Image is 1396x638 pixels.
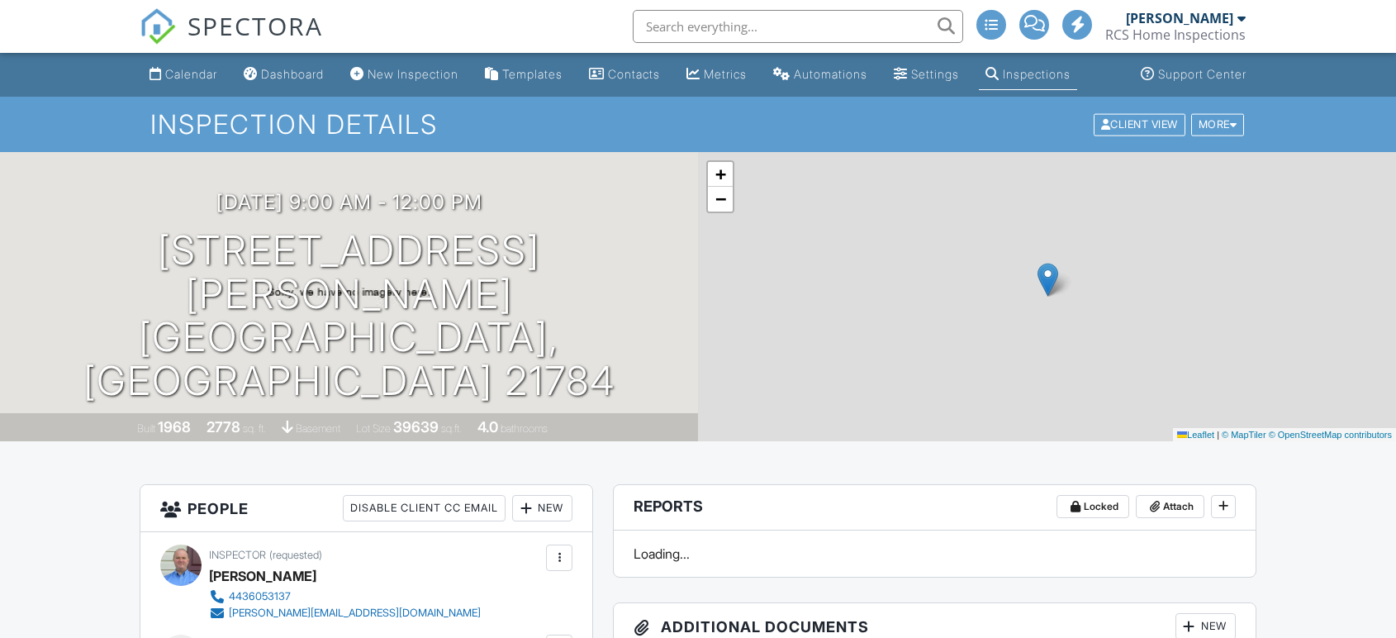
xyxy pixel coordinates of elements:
a: Calendar [143,60,224,90]
div: 1968 [158,418,191,436]
span: SPECTORA [188,8,323,43]
a: Automations (Advanced) [767,60,874,90]
div: 39639 [393,418,439,436]
h3: [DATE] 9:00 am - 12:00 pm [216,191,482,213]
div: [PERSON_NAME] [1126,10,1233,26]
div: Automations [794,67,867,81]
a: Metrics [680,60,753,90]
img: The Best Home Inspection Software - Spectora [140,8,176,45]
div: Disable Client CC Email [343,495,506,521]
span: sq. ft. [243,422,266,435]
div: New [512,495,572,521]
div: New Inspection [368,67,458,81]
div: Contacts [608,67,660,81]
span: (requested) [269,549,322,561]
span: | [1217,430,1219,440]
a: Zoom out [708,187,733,212]
div: Client View [1094,113,1185,136]
span: Inspector [209,549,266,561]
div: Settings [911,67,959,81]
div: [PERSON_NAME][EMAIL_ADDRESS][DOMAIN_NAME] [229,607,481,620]
div: Calendar [165,67,217,81]
span: − [715,188,726,209]
a: SPECTORA [140,22,323,57]
a: [PERSON_NAME][EMAIL_ADDRESS][DOMAIN_NAME] [209,605,481,621]
a: Inspections [979,60,1077,90]
a: © MapTiler [1222,430,1266,440]
span: Built [137,422,155,435]
span: bathrooms [501,422,548,435]
div: Metrics [704,67,747,81]
a: Client View [1092,117,1189,130]
a: 4436053137 [209,588,481,605]
div: RCS Home Inspections [1105,26,1246,43]
div: Dashboard [261,67,324,81]
a: Dashboard [237,60,330,90]
a: © OpenStreetMap contributors [1269,430,1392,440]
div: 4.0 [477,418,498,436]
a: Support Center [1134,60,1253,90]
span: + [715,164,726,184]
div: 2778 [207,418,240,436]
img: Marker [1038,263,1058,297]
div: [PERSON_NAME] [209,564,316,588]
div: 4436053137 [229,590,291,603]
span: basement [296,422,340,435]
div: Inspections [1003,67,1071,81]
span: sq.ft. [441,422,462,435]
a: Templates [478,60,569,90]
h1: [STREET_ADDRESS][PERSON_NAME] [GEOGRAPHIC_DATA], [GEOGRAPHIC_DATA] 21784 [26,229,672,403]
a: New Inspection [344,60,465,90]
span: Lot Size [356,422,391,435]
a: Settings [887,60,966,90]
h3: People [140,485,592,532]
div: Support Center [1158,67,1246,81]
a: Zoom in [708,162,733,187]
h1: Inspection Details [150,110,1246,139]
div: Templates [502,67,563,81]
a: Leaflet [1177,430,1214,440]
input: Search everything... [633,10,963,43]
a: Contacts [582,60,667,90]
div: More [1191,113,1245,136]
